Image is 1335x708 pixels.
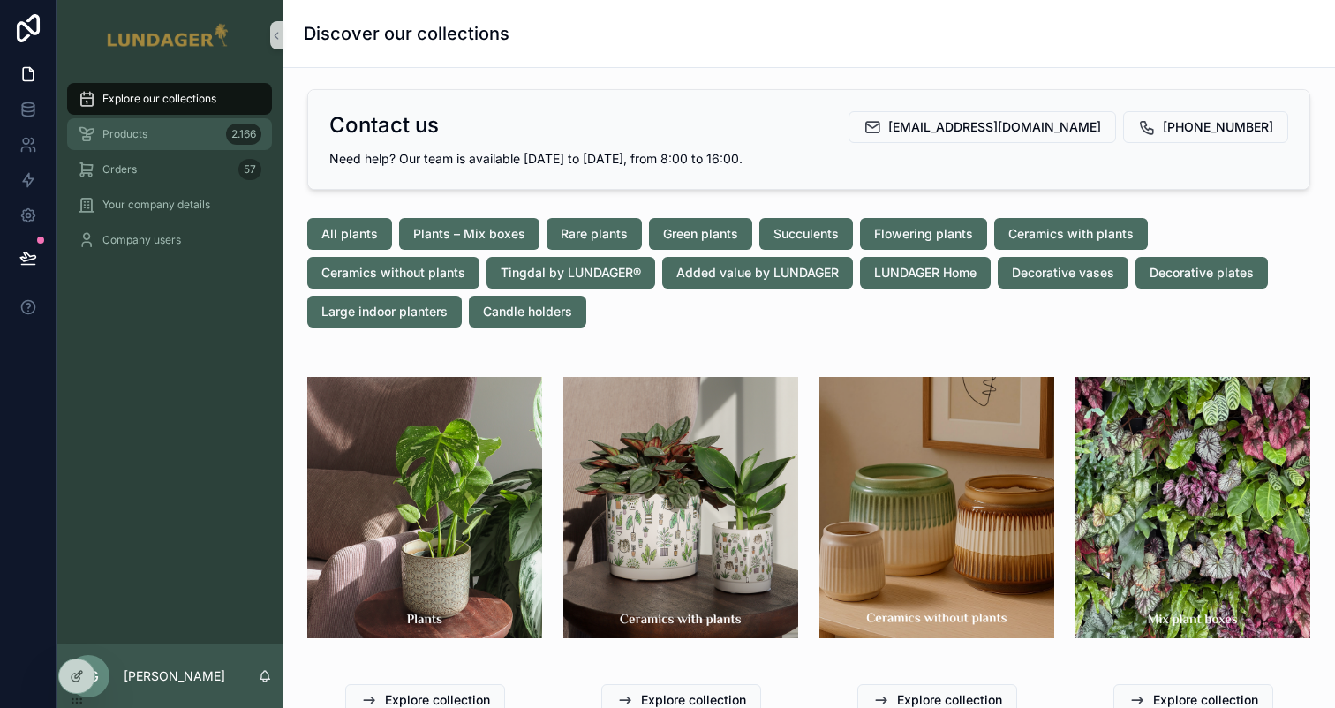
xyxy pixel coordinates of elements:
button: Rare plants [547,218,642,250]
button: [PHONE_NUMBER] [1123,111,1288,143]
img: 33767-plants.png [307,377,542,638]
span: [EMAIL_ADDRESS][DOMAIN_NAME] [888,118,1101,136]
button: [EMAIL_ADDRESS][DOMAIN_NAME] [849,111,1116,143]
span: [PHONE_NUMBER] [1163,118,1273,136]
span: Plants – Mix boxes [413,225,525,243]
span: Added value by LUNDAGER [676,264,839,282]
a: Products2.166 [67,118,272,150]
button: Ceramics with plants [994,218,1148,250]
p: [PERSON_NAME] [124,667,225,685]
img: App logo [106,21,232,49]
button: Flowering plants [860,218,987,250]
span: Succulents [773,225,839,243]
button: Tingdal by LUNDAGER® [486,257,655,289]
a: Your company details [67,189,272,221]
a: Orders57 [67,154,272,185]
div: scrollable content [57,71,283,279]
h2: Contact us [329,111,439,139]
img: 33768-ceramics-with-plants.png [563,377,798,638]
button: LUNDAGER Home [860,257,991,289]
button: Candle holders [469,296,586,328]
span: Need help? Our team is available [DATE] to [DATE], from 8:00 to 16:00. [329,151,743,166]
span: LUNDAGER Home [874,264,977,282]
span: Decorative plates [1150,264,1254,282]
span: All plants [321,225,378,243]
span: Company users [102,233,181,247]
div: 57 [238,159,261,180]
span: Rare plants [561,225,628,243]
a: Company users [67,224,272,256]
span: Green plants [663,225,738,243]
button: Decorative plates [1135,257,1268,289]
h1: Discover our collections [304,21,509,46]
span: Candle holders [483,303,572,320]
img: 33770-mix-plant-boxes.png [1075,377,1310,638]
button: Decorative vases [998,257,1128,289]
span: Explore our collections [102,92,216,106]
button: Green plants [649,218,752,250]
div: 2.166 [226,124,261,145]
button: Large indoor planters [307,296,462,328]
button: Plants – Mix boxes [399,218,539,250]
span: Tingdal by LUNDAGER® [501,264,641,282]
span: Orders [102,162,137,177]
img: 33769-ceramics-without-plants.png [819,377,1054,638]
span: Ceramics without plants [321,264,465,282]
span: Decorative vases [1012,264,1114,282]
span: Ceramics with plants [1008,225,1134,243]
button: All plants [307,218,392,250]
span: Flowering plants [874,225,973,243]
button: Ceramics without plants [307,257,479,289]
span: Products [102,127,147,141]
span: Large indoor planters [321,303,448,320]
span: Your company details [102,198,210,212]
a: Explore our collections [67,83,272,115]
button: Succulents [759,218,853,250]
button: Added value by LUNDAGER [662,257,853,289]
